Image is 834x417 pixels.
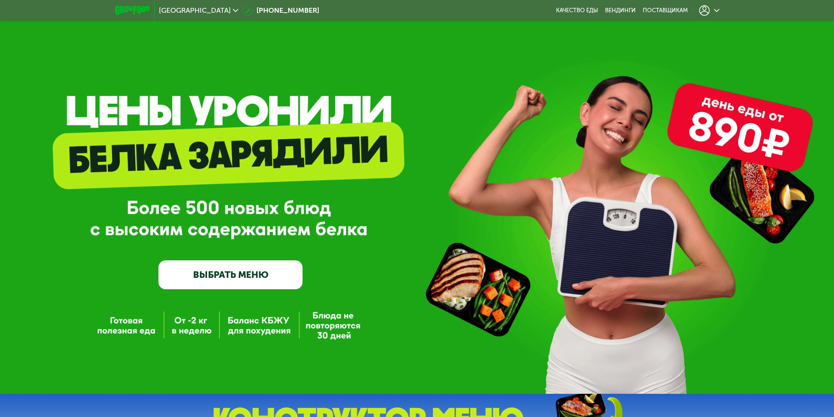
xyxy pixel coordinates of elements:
[243,5,319,16] a: [PHONE_NUMBER]
[605,7,636,14] a: Вендинги
[643,7,688,14] div: поставщикам
[158,260,303,289] a: ВЫБРАТЬ МЕНЮ
[159,7,231,14] span: [GEOGRAPHIC_DATA]
[556,7,598,14] a: Качество еды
